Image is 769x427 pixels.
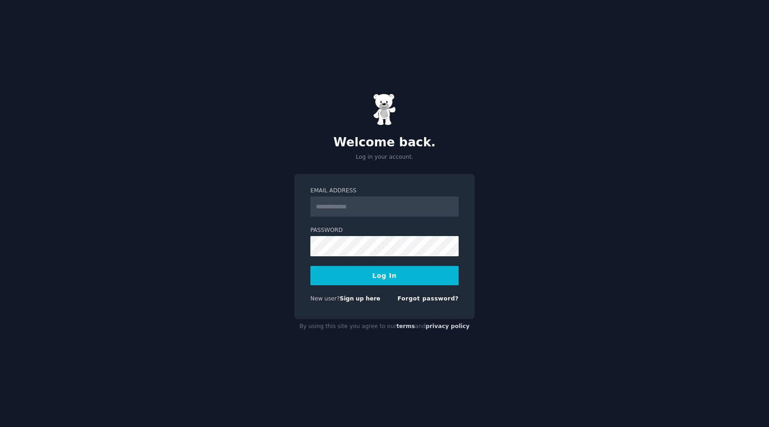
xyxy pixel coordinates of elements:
a: Sign up here [340,295,380,302]
img: Gummy Bear [373,93,396,126]
label: Email Address [310,187,459,195]
span: New user? [310,295,340,302]
p: Log in your account. [294,153,475,162]
a: Forgot password? [397,295,459,302]
button: Log In [310,266,459,285]
label: Password [310,226,459,235]
h2: Welcome back. [294,135,475,150]
a: terms [396,323,415,329]
a: privacy policy [425,323,470,329]
div: By using this site you agree to our and [294,319,475,334]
